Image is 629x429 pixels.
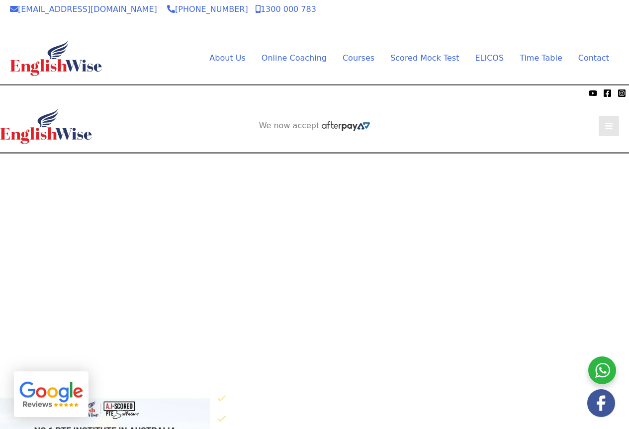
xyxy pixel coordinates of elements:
[201,51,253,66] a: About UsMenu Toggle
[587,389,615,417] img: white-facebook.png
[259,121,320,131] span: We now accept
[10,40,102,76] img: cropped-ew-logo
[512,51,570,66] a: Time TableMenu Toggle
[322,121,370,131] img: Afterpay-Logo
[618,89,626,97] a: Instagram
[390,53,459,63] span: Scored Mock Test
[5,88,58,98] span: We now accept
[14,371,89,418] img: ready-google-reviews.png
[254,51,335,66] a: Online CoachingMenu Toggle
[254,121,375,131] aside: Header Widget 2
[238,162,392,181] a: AI SCORED PTE SOFTWARE REGISTER FOR FREE SOFTWARE TRIAL
[382,51,467,66] a: Scored Mock TestMenu Toggle
[381,13,409,19] img: Afterpay-Logo
[475,53,504,63] span: ELICOS
[455,8,609,28] a: AI SCORED PTE SOFTWARE REGISTER FOR FREE SOFTWARE TRIAL
[185,51,609,66] nav: Site Navigation: Main Menu
[209,53,245,63] span: About Us
[228,154,402,186] aside: Header Widget 1
[335,51,382,66] a: CoursesMenu Toggle
[217,411,629,428] li: 250 Speaking Practice Questions
[256,4,316,14] a: 1300 000 783
[60,90,88,96] img: Afterpay-Logo
[520,53,562,63] span: Time Table
[167,4,248,14] a: [PHONE_NUMBER]
[578,53,609,63] span: Contact
[467,51,512,66] a: ELICOS
[603,89,612,97] a: Facebook
[343,53,374,63] span: Courses
[262,53,327,63] span: Online Coaching
[326,11,379,21] span: We now accept
[589,89,597,97] a: YouTube
[217,391,629,407] li: 30X AI Scored Full Length Mock Tests
[210,368,629,383] p: Click below to know why EnglishWise has worlds best AI scored PTE software
[10,4,157,14] a: [EMAIL_ADDRESS][DOMAIN_NAME]
[570,51,609,66] a: Contact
